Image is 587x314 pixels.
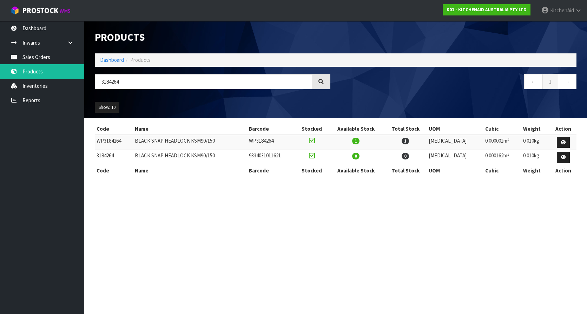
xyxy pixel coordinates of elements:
th: Name [133,123,247,135]
span: 1 [402,138,409,144]
th: Weight [521,165,550,176]
th: Action [550,165,576,176]
td: 3184264 [95,150,133,165]
td: 0.010kg [521,150,550,165]
th: Barcode [247,123,296,135]
th: Name [133,165,247,176]
th: Cubic [483,123,521,135]
td: 9334031011621 [247,150,296,165]
td: BLACK SNAP HEADLOCK KSM90/150 [133,135,247,150]
button: Show: 10 [95,102,119,113]
th: Code [95,165,133,176]
span: Products [130,57,151,63]
th: Code [95,123,133,135]
td: [MEDICAL_DATA] [427,135,483,150]
th: Total Stock [384,165,427,176]
th: Total Stock [384,123,427,135]
span: KitchenAid [550,7,574,14]
th: Cubic [483,165,521,176]
td: [MEDICAL_DATA] [427,150,483,165]
nav: Page navigation [341,74,576,91]
th: Available Stock [328,165,384,176]
th: Available Stock [328,123,384,135]
td: 0.010kg [521,135,550,150]
span: 1 [352,138,360,144]
sup: 3 [507,152,509,157]
td: WP3184264 [247,135,296,150]
a: → [558,74,576,89]
input: Search products [95,74,312,89]
td: 0.000001m [483,135,521,150]
span: 0 [402,153,409,159]
th: UOM [427,123,483,135]
small: WMS [60,8,71,14]
span: ProStock [22,6,58,15]
th: Action [550,123,576,135]
th: Barcode [247,165,296,176]
a: ← [524,74,543,89]
sup: 3 [507,137,509,142]
img: cube-alt.png [11,6,19,15]
h1: Products [95,32,330,43]
a: Dashboard [100,57,124,63]
th: Stocked [296,123,328,135]
strong: K01 - KITCHENAID AUSTRALIA PTY LTD [447,7,527,13]
span: 0 [352,153,360,159]
th: UOM [427,165,483,176]
td: 0.000162m [483,150,521,165]
th: Weight [521,123,550,135]
td: WP3184264 [95,135,133,150]
th: Stocked [296,165,328,176]
a: 1 [542,74,558,89]
td: BLACK SNAP HEADLOCK KSM90/150 [133,150,247,165]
